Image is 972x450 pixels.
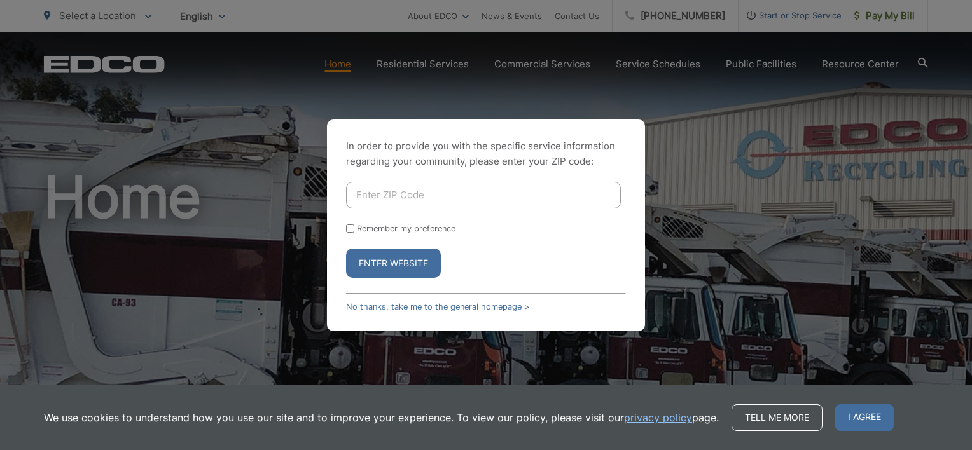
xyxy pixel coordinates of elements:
span: I agree [835,404,894,431]
button: Enter Website [346,249,441,278]
a: privacy policy [624,410,692,425]
p: In order to provide you with the specific service information regarding your community, please en... [346,139,626,169]
input: Enter ZIP Code [346,182,621,208]
a: No thanks, take me to the general homepage > [346,302,529,311]
p: We use cookies to understand how you use our site and to improve your experience. To view our pol... [44,410,719,425]
label: Remember my preference [357,224,455,233]
a: Tell me more [732,404,823,431]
